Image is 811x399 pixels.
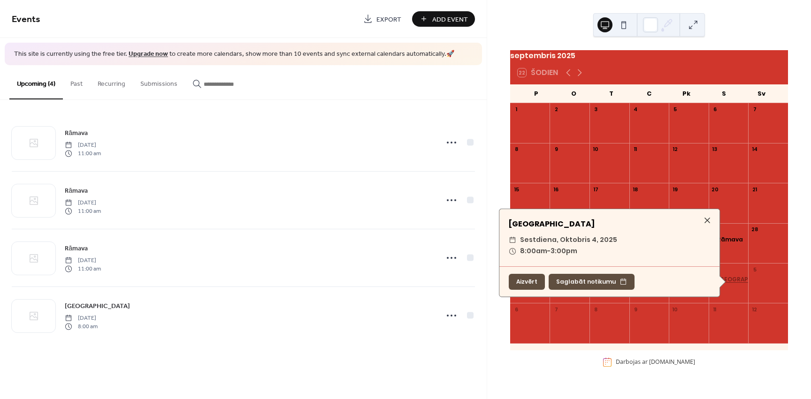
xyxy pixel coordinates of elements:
span: 11:00 am [65,150,101,158]
button: Aizvērt [509,274,545,290]
div: 4 [632,106,639,113]
div: 14 [751,146,758,153]
div: 8 [513,146,520,153]
button: Past [63,65,90,98]
div: 10 [592,146,599,153]
span: [DATE] [65,141,101,149]
div: 17 [592,186,599,193]
div: 11 [632,146,639,153]
div: 28 [751,226,758,233]
a: [DOMAIN_NAME] [649,358,695,366]
div: 8 [592,306,599,313]
span: 11:00 am [65,207,101,216]
div: 3 [592,106,599,113]
div: 15 [513,186,520,193]
span: sestdiena, oktobris 4, 2025 [520,234,617,246]
div: Darbojas ar [616,358,695,366]
div: ​ [509,234,516,246]
a: [GEOGRAPHIC_DATA] [65,301,130,311]
div: [GEOGRAPHIC_DATA] [499,218,719,230]
div: 12 [751,306,758,313]
div: 2 [552,106,559,113]
div: 12 [672,146,679,153]
div: S [705,84,743,103]
button: Recurring [90,65,133,98]
button: Add Event [412,11,475,27]
span: 3:00pm [551,246,577,257]
div: Sv [743,84,780,103]
div: 13 [712,146,719,153]
div: 21 [751,186,758,193]
div: 18 [632,186,639,193]
a: Upgrade now [129,48,168,60]
div: T [593,84,630,103]
span: 8:00 am [65,323,98,331]
div: 19 [672,186,679,193]
span: [DATE] [65,198,101,207]
div: 5 [672,106,679,113]
a: Rāmava [65,185,88,196]
div: Rāmava [717,236,743,244]
button: Upcoming (4) [9,65,63,99]
div: 6 [712,106,719,113]
div: septembris 2025 [510,50,788,61]
span: 11:00 am [65,265,101,273]
div: 5 [751,266,758,273]
span: [DATE] [65,314,98,322]
span: Rāmava [65,186,88,196]
span: Events [12,10,40,29]
div: 9 [552,146,559,153]
div: P [518,84,555,103]
div: O [555,84,593,103]
div: Pk [668,84,705,103]
span: Add Event [432,15,468,24]
span: Export [376,15,401,24]
span: [DATE] [65,256,101,264]
div: 10 [672,306,679,313]
a: Rāmava [65,128,88,138]
div: 6 [513,306,520,313]
div: C [630,84,668,103]
button: Saglabāt notikumu [549,274,635,290]
div: SALASPILS [709,276,749,284]
div: 1 [513,106,520,113]
a: Export [356,11,408,27]
div: 11 [712,306,719,313]
button: Submissions [133,65,185,98]
div: 9 [632,306,639,313]
span: Rāmava [65,243,88,253]
div: 7 [751,106,758,113]
span: This site is currently using the free tier. to create more calendars, show more than 10 events an... [14,50,454,59]
div: 7 [552,306,559,313]
div: 16 [552,186,559,193]
div: 20 [712,186,719,193]
a: Rāmava [65,243,88,254]
span: 8:00am [520,246,547,257]
span: - [547,246,551,257]
div: Rāmava [709,236,749,244]
div: ​ [509,246,516,257]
